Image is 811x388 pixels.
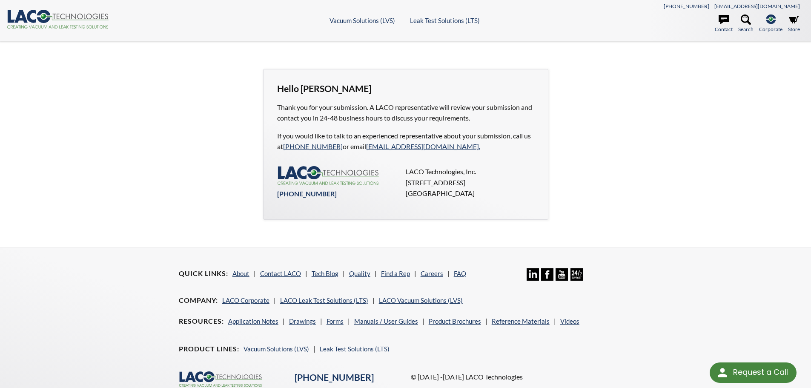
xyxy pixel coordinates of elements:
[733,362,788,382] div: Request a Call
[716,366,729,379] img: round button
[289,317,316,325] a: Drawings
[277,130,534,152] p: If you would like to talk to an experienced representative about your submission, call us at or e...
[277,190,337,198] a: [PHONE_NUMBER]
[379,296,463,304] a: LACO Vacuum Solutions (LVS)
[312,270,338,277] a: Tech Blog
[179,317,224,326] h4: Resources
[244,345,309,353] a: Vacuum Solutions (LVS)
[330,17,395,24] a: Vacuum Solutions (LVS)
[295,372,374,383] a: [PHONE_NUMBER]
[179,269,228,278] h4: Quick Links
[222,296,269,304] a: LACO Corporate
[560,317,579,325] a: Videos
[283,142,343,150] a: [PHONE_NUMBER]
[788,14,800,33] a: Store
[570,274,583,282] a: 24/7 Support
[179,296,218,305] h4: Company
[277,166,379,185] img: LACO-technologies-logo-332f5733453eebdf26714ea7d5b5907d645232d7be7781e896b464cb214de0d9.svg
[410,17,480,24] a: Leak Test Solutions (LTS)
[715,14,733,33] a: Contact
[454,270,466,277] a: FAQ
[232,270,249,277] a: About
[277,83,534,95] h3: Hello [PERSON_NAME]
[411,371,633,382] p: © [DATE] -[DATE] LACO Technologies
[714,3,800,9] a: [EMAIL_ADDRESS][DOMAIN_NAME]
[429,317,481,325] a: Product Brochures
[759,25,782,33] span: Corporate
[277,102,534,124] p: Thank you for your submission. A LACO representative will review your submission and contact you ...
[260,270,301,277] a: Contact LACO
[354,317,418,325] a: Manuals / User Guides
[280,296,368,304] a: LACO Leak Test Solutions (LTS)
[710,362,797,383] div: Request a Call
[421,270,443,277] a: Careers
[179,345,239,354] h4: Product Lines
[327,317,344,325] a: Forms
[320,345,390,353] a: Leak Test Solutions (LTS)
[406,166,529,199] p: LACO Technologies, Inc. [STREET_ADDRESS] [GEOGRAPHIC_DATA]
[349,270,370,277] a: Quality
[366,142,480,150] a: [EMAIL_ADDRESS][DOMAIN_NAME].
[664,3,709,9] a: [PHONE_NUMBER]
[738,14,754,33] a: Search
[381,270,410,277] a: Find a Rep
[228,317,278,325] a: Application Notes
[570,268,583,281] img: 24/7 Support Icon
[492,317,550,325] a: Reference Materials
